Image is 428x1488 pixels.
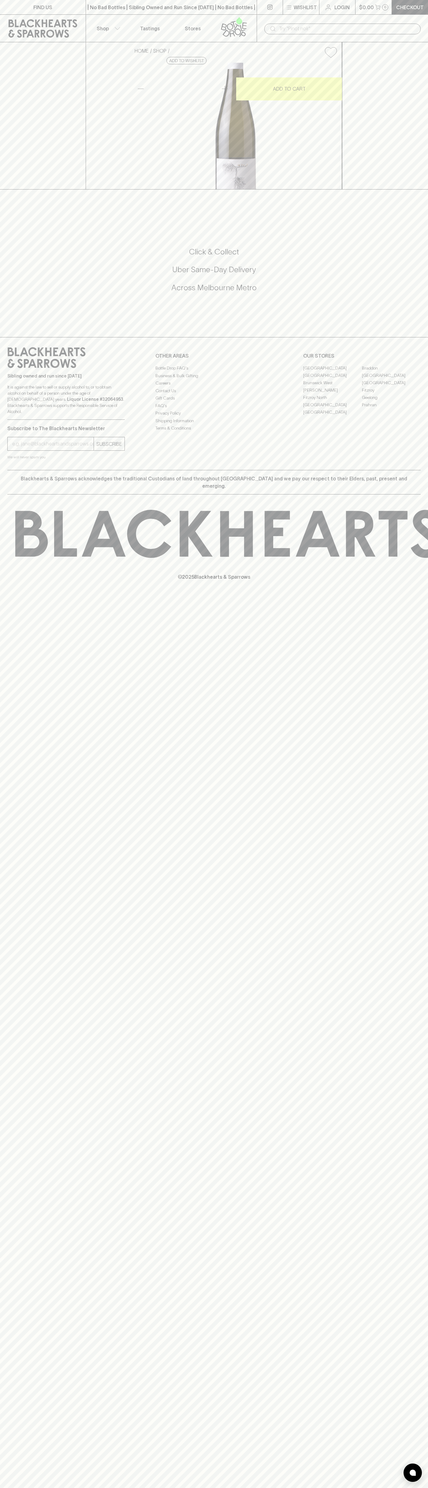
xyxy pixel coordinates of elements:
a: [GEOGRAPHIC_DATA] [303,408,362,416]
a: Stores [171,15,214,42]
a: Terms & Conditions [155,425,273,432]
p: Tastings [140,25,160,32]
p: Shop [97,25,109,32]
a: Contact Us [155,387,273,394]
p: ADD TO CART [273,85,306,92]
p: It is against the law to sell or supply alcohol to, or to obtain alcohol on behalf of a person un... [7,384,125,415]
a: Careers [155,380,273,387]
a: FAQ's [155,402,273,409]
p: Subscribe to The Blackhearts Newsletter [7,425,125,432]
p: Stores [185,25,201,32]
a: [PERSON_NAME] [303,386,362,394]
a: HOME [135,48,149,54]
p: OUR STORES [303,352,421,359]
img: bubble-icon [410,1470,416,1476]
button: Shop [86,15,129,42]
a: Fitzroy North [303,394,362,401]
a: [GEOGRAPHIC_DATA] [303,372,362,379]
p: 0 [384,6,386,9]
a: [GEOGRAPHIC_DATA] [303,364,362,372]
a: Tastings [128,15,171,42]
p: OTHER AREAS [155,352,273,359]
button: Add to wishlist [166,57,207,64]
button: ADD TO CART [236,77,342,100]
p: Wishlist [294,4,317,11]
strong: Liquor License #32064953 [67,397,123,402]
button: SUBSCRIBE [94,437,125,450]
a: [GEOGRAPHIC_DATA] [362,372,421,379]
a: Brunswick West [303,379,362,386]
input: Try "Pinot noir" [279,24,416,34]
h5: Across Melbourne Metro [7,283,421,293]
a: Shipping Information [155,417,273,424]
button: Add to wishlist [322,45,339,60]
a: Business & Bulk Gifting [155,372,273,379]
a: [GEOGRAPHIC_DATA] [362,379,421,386]
input: e.g. jane@blackheartsandsparrows.com.au [12,439,94,449]
a: Geelong [362,394,421,401]
div: Call to action block [7,222,421,325]
p: $0.00 [359,4,374,11]
p: FIND US [33,4,52,11]
a: Braddon [362,364,421,372]
p: Blackhearts & Sparrows acknowledges the traditional Custodians of land throughout [GEOGRAPHIC_DAT... [12,475,416,490]
a: Gift Cards [155,395,273,402]
a: Prahran [362,401,421,408]
a: Privacy Policy [155,410,273,417]
a: Bottle Drop FAQ's [155,365,273,372]
p: We will never spam you [7,454,125,460]
p: Login [334,4,350,11]
p: Sibling owned and run since [DATE] [7,373,125,379]
p: Checkout [396,4,424,11]
p: SUBSCRIBE [96,440,122,448]
h5: Uber Same-Day Delivery [7,265,421,275]
a: SHOP [153,48,166,54]
a: [GEOGRAPHIC_DATA] [303,401,362,408]
a: Fitzroy [362,386,421,394]
h5: Click & Collect [7,247,421,257]
img: 38613.png [130,63,342,189]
